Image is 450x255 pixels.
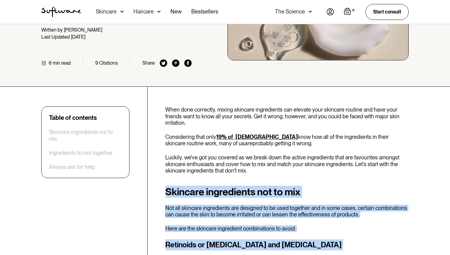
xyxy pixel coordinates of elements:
div: 6 [49,60,51,66]
div: Haircare [133,9,154,15]
div: Written by [41,27,63,33]
a: Skincare ingredients not to mix [49,129,122,142]
div: min read [53,60,71,66]
div: Table of contents [49,114,97,121]
a: home [41,7,81,17]
img: twitter icon [160,59,167,67]
a: 19% of [DEMOGRAPHIC_DATA] [216,134,298,140]
img: arrow down [309,9,312,15]
h3: Retinoids or [MEDICAL_DATA] and [MEDICAL_DATA] [165,239,409,250]
a: Always ask for help [49,164,95,170]
p: Luckily, we've got you covered as we break down the active ingredients that are favourites amongs... [165,154,409,174]
a: Start consult [366,4,409,20]
img: arrow down [157,9,161,15]
div: Share [142,60,155,66]
h2: Skincare ingredients not to mix [165,186,409,197]
div: 9 [95,60,98,66]
div: Skincare [96,9,117,15]
div: Last Updated [41,34,70,40]
em: are [245,140,253,147]
img: pinterest icon [172,59,179,67]
a: Open empty cart [344,8,356,16]
p: Here are the skincare ingredient combinations to avoid. [165,225,409,232]
img: facebook icon [184,59,192,67]
img: Software Logo [41,7,81,17]
div: Citations [99,60,118,66]
img: arrow down [120,9,124,15]
div: The Science [275,9,305,15]
p: Not all skincare ingredients are designed to be used together and in some cases, certain combinat... [165,205,409,218]
a: Ingredients to mix together [49,150,113,156]
p: When done correctly, mixing skincare ingredients can elevate your skincare routine and have your ... [165,106,409,126]
div: [DATE] [71,34,85,40]
div: 0 [351,8,356,13]
div: [PERSON_NAME] [64,27,102,33]
p: Considering that only know how all of the ingredients in their skincare routine work, many of us ... [165,134,409,147]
